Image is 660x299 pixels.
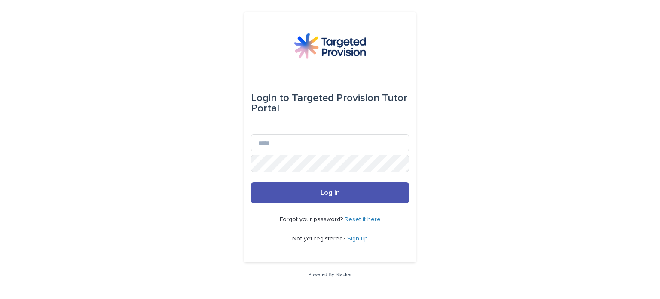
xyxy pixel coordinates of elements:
[251,182,409,203] button: Log in
[347,236,368,242] a: Sign up
[251,93,289,103] span: Login to
[294,33,366,59] img: M5nRWzHhSzIhMunXDL62
[280,216,345,222] span: Forgot your password?
[321,189,340,196] span: Log in
[251,86,409,120] div: Targeted Provision Tutor Portal
[308,272,351,277] a: Powered By Stacker
[345,216,381,222] a: Reset it here
[292,236,347,242] span: Not yet registered?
